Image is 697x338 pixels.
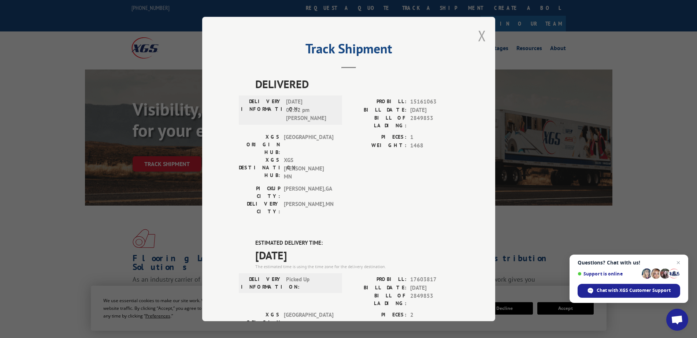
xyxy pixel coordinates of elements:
span: 2849853 [410,114,459,129]
span: XGS [PERSON_NAME] MN [284,156,333,181]
label: WEIGHT: [349,319,407,328]
span: 2849853 [410,292,459,307]
span: [PERSON_NAME] , MN [284,200,333,215]
span: DELIVERED [255,76,459,92]
label: DELIVERY INFORMATION: [241,98,282,123]
label: BILL DATE: [349,284,407,292]
span: 1468 [410,142,459,150]
span: 103 [410,319,459,328]
label: PROBILL: [349,98,407,106]
span: [DATE] 02:02 pm [PERSON_NAME] [286,98,335,123]
label: BILL OF LADING: [349,292,407,307]
label: BILL DATE: [349,106,407,114]
label: PICKUP CITY: [239,185,280,200]
label: PROBILL: [349,275,407,284]
label: XGS DESTINATION HUB: [239,156,280,181]
h2: Track Shipment [239,44,459,57]
label: PIECES: [349,133,407,142]
span: [PERSON_NAME] , GA [284,185,333,200]
div: Chat with XGS Customer Support [578,284,680,298]
span: Support is online [578,271,639,277]
label: ESTIMATED DELIVERY TIME: [255,239,459,247]
label: XGS ORIGIN HUB: [239,133,280,156]
span: 2 [410,311,459,319]
label: WEIGHT: [349,142,407,150]
span: 1 [410,133,459,142]
label: DELIVERY INFORMATION: [241,275,282,291]
label: DELIVERY CITY: [239,200,280,215]
div: Open chat [666,309,688,331]
span: [DATE] [410,106,459,114]
span: 15161063 [410,98,459,106]
label: BILL OF LADING: [349,114,407,129]
span: [GEOGRAPHIC_DATA] [284,133,333,156]
span: [GEOGRAPHIC_DATA] [284,311,333,334]
span: 17603817 [410,275,459,284]
span: Close chat [674,258,683,267]
span: Chat with XGS Customer Support [597,287,671,294]
button: Close modal [478,26,486,45]
span: [DATE] [255,247,459,263]
div: The estimated time is using the time zone for the delivery destination. [255,263,459,270]
label: PIECES: [349,311,407,319]
span: Picked Up [286,275,335,291]
label: XGS ORIGIN HUB: [239,311,280,334]
span: [DATE] [410,284,459,292]
span: Questions? Chat with us! [578,260,680,266]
